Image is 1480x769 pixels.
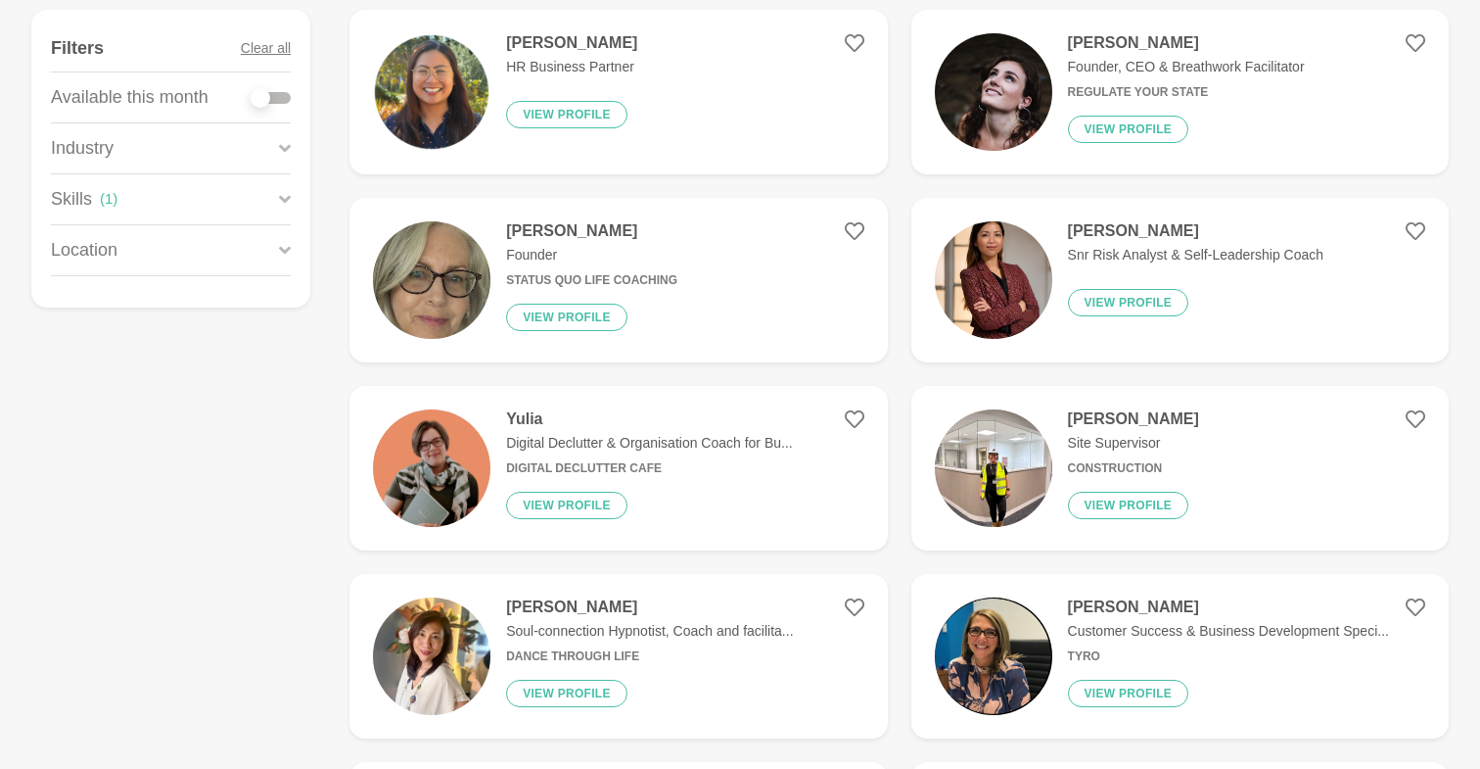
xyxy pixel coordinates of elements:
a: [PERSON_NAME]Site SupervisorConstructionView profile [911,386,1449,551]
div: ( 1 ) [100,188,117,211]
a: [PERSON_NAME]Founder, CEO & Breathwork FacilitatorRegulate Your StateView profile [911,10,1449,174]
h4: [PERSON_NAME] [506,33,637,53]
p: Industry [51,135,114,162]
button: View profile [506,492,627,519]
button: Clear all [241,25,291,72]
img: 8185ea49deb297eade9a2e5250249276829a47cd-920x897.jpg [935,33,1052,151]
img: d4b34e1b5225b83baf293725a3552ac8a1e9e2a5-480x640.jpg [935,409,1052,527]
p: Available this month [51,84,208,111]
h4: [PERSON_NAME] [1068,33,1305,53]
a: [PERSON_NAME]Customer Success & Business Development Speci...TyroView profile [911,574,1449,739]
h4: Filters [51,37,104,60]
p: Soul-connection Hypnotist, Coach and facilita... [506,621,793,642]
p: Location [51,237,117,264]
a: [PERSON_NAME]FounderStatus Quo Life CoachingView profile [349,198,887,362]
a: [PERSON_NAME]Soul-connection Hypnotist, Coach and facilita...Dance through LifeView profile [349,574,887,739]
a: [PERSON_NAME]HR Business PartnerView profile [349,10,887,174]
h4: [PERSON_NAME] [1068,221,1323,241]
button: View profile [1068,680,1189,707]
img: cd3ee0be55c8d8e4b79a56ea7ce6c8bbb3f20f9c-1080x1080.png [373,409,490,527]
img: 8cea8d926642c47a306634588be31e31f41f08f5-1793x1784.jpg [935,598,1052,715]
h6: Regulate Your State [1068,85,1305,100]
h4: Yulia [506,409,793,429]
p: Snr Risk Analyst & Self-Leadership Coach [1068,245,1323,265]
button: View profile [506,304,627,331]
h6: Status Quo Life Coaching [506,273,677,288]
p: Founder [506,245,677,265]
p: Customer Success & Business Development Speci... [1068,621,1389,642]
h4: [PERSON_NAME] [506,598,793,617]
img: 774805d3192556c3b0b69e5ddd4a390acf571c7b-1500x2000.jpg [935,221,1052,339]
p: HR Business Partner [506,57,637,77]
img: d0aa1f8d9684f81b793e903155765a1947d06fd5-828x1005.jpg [373,598,490,715]
h6: Tyro [1068,649,1389,664]
a: YuliaDigital Declutter & Organisation Coach for Bu...Digital Declutter CafeView profile [349,386,887,551]
p: Digital Declutter & Organisation Coach for Bu... [506,433,793,454]
button: View profile [1068,492,1189,519]
h4: [PERSON_NAME] [1068,598,1389,617]
a: [PERSON_NAME]Snr Risk Analyst & Self-Leadership CoachView profile [911,198,1449,362]
img: 231d6636be52241877ec7df6b9df3e537ea7a8ca-1080x1080.png [373,33,490,151]
h6: Construction [1068,461,1199,476]
button: View profile [506,680,627,707]
h4: [PERSON_NAME] [1068,409,1199,429]
h4: [PERSON_NAME] [506,221,677,241]
button: View profile [1068,289,1189,316]
button: View profile [506,101,627,128]
p: Skills [51,186,92,213]
p: Founder, CEO & Breathwork Facilitator [1068,57,1305,77]
h6: Digital Declutter Cafe [506,461,793,476]
button: View profile [1068,116,1189,143]
h6: Dance through Life [506,649,793,664]
p: Site Supervisor [1068,433,1199,454]
img: a2b5ec4cdb7fbacf9b3896bd53efcf5c26ff86ee-1224x1626.jpg [373,221,490,339]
